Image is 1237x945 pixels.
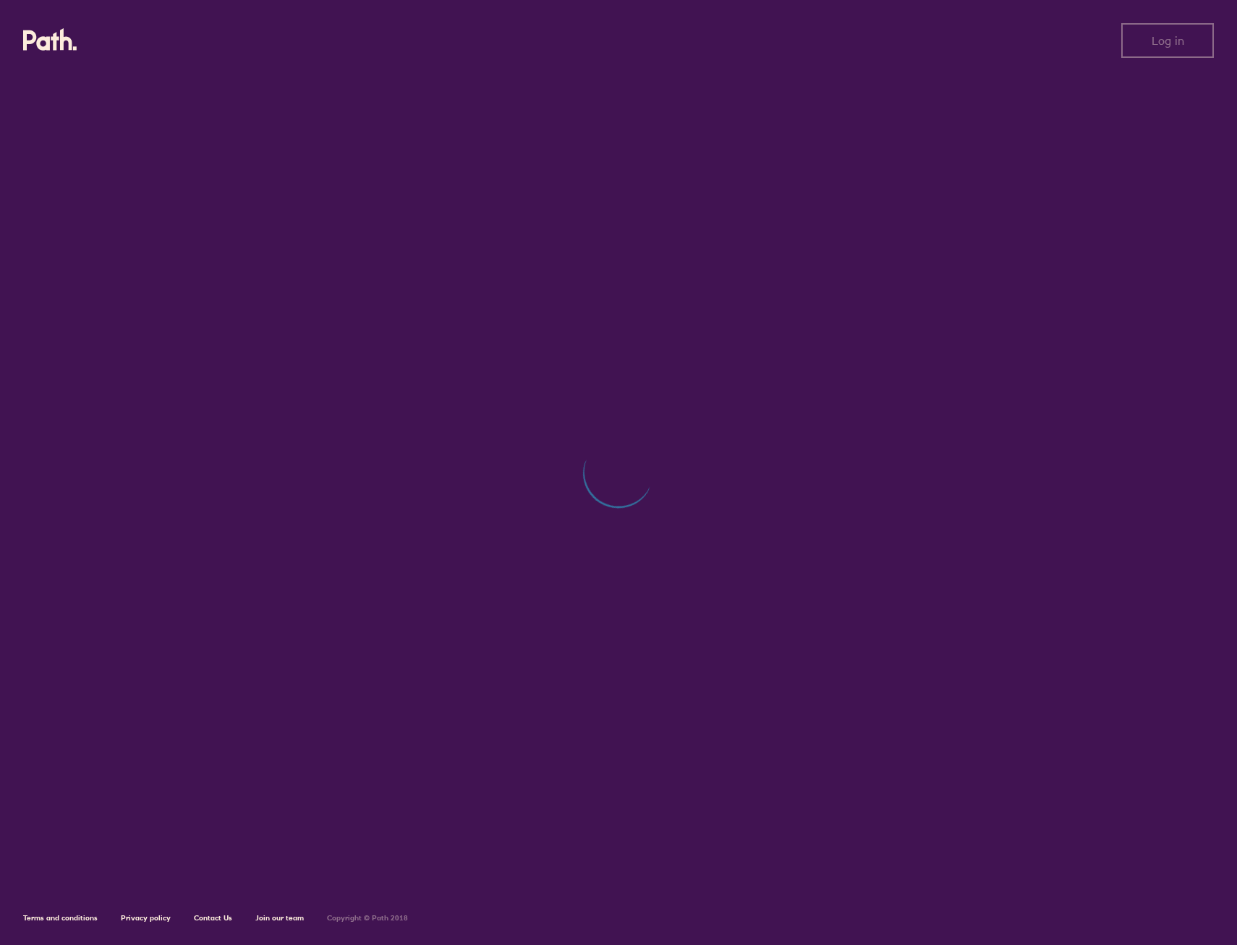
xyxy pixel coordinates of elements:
[194,913,232,923] a: Contact Us
[1152,34,1184,47] span: Log in
[327,914,408,923] h6: Copyright © Path 2018
[121,913,171,923] a: Privacy policy
[23,913,98,923] a: Terms and conditions
[255,913,304,923] a: Join our team
[1121,23,1214,58] button: Log in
